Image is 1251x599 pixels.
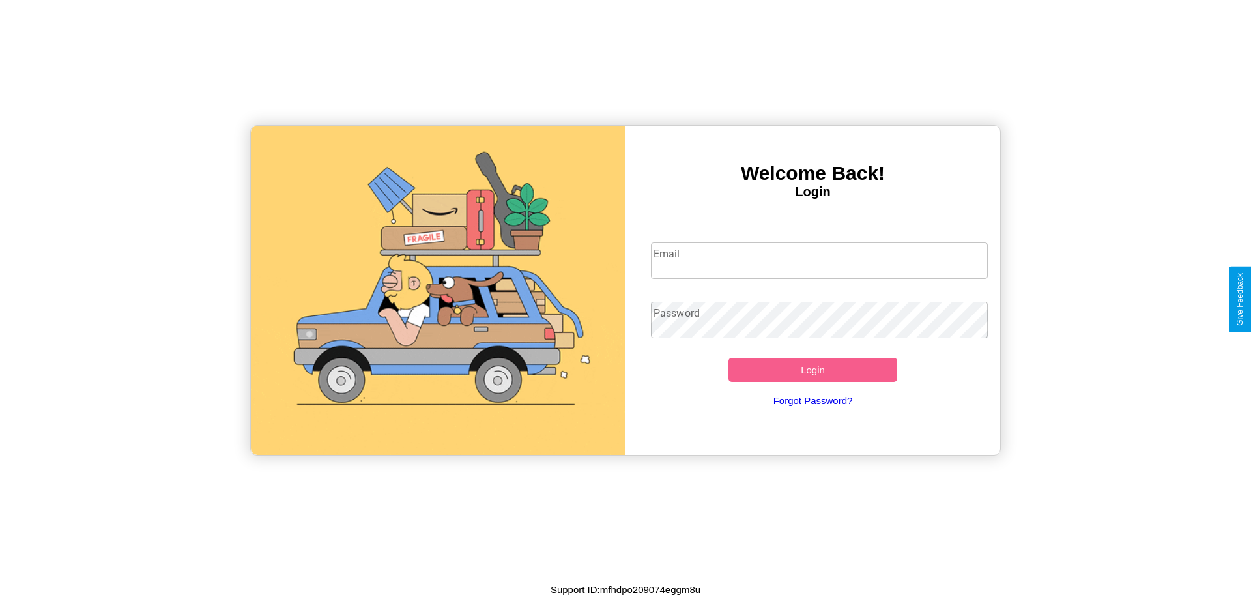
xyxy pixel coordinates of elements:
[644,382,982,419] a: Forgot Password?
[625,162,1000,184] h3: Welcome Back!
[728,358,897,382] button: Login
[551,581,700,598] p: Support ID: mfhdpo209074eggm8u
[625,184,1000,199] h4: Login
[251,126,625,455] img: gif
[1235,273,1244,326] div: Give Feedback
